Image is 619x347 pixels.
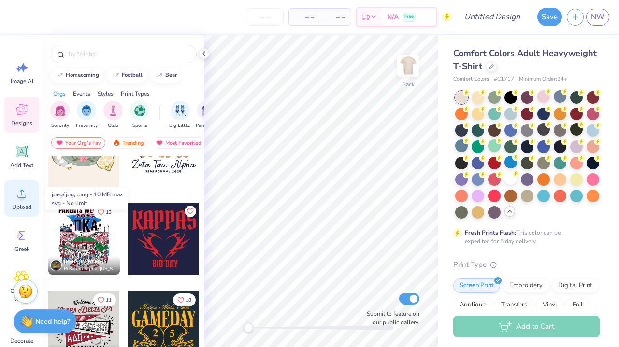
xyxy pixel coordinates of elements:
span: Image AI [11,77,33,85]
div: filter for Big Little Reveal [169,101,191,129]
span: Clipart & logos [6,287,38,303]
div: Print Type [453,259,600,270]
button: bear [150,68,181,83]
span: Minimum Order: 24 + [519,75,567,83]
button: filter button [50,101,70,129]
div: Vinyl [536,298,563,312]
span: Parent's Weekend [196,122,218,129]
span: [PERSON_NAME] [64,258,104,265]
img: Back [399,56,418,75]
strong: Need help? [35,317,70,326]
input: Untitled Design [457,7,528,27]
button: filter button [196,101,218,129]
span: Designs [11,119,32,127]
span: # C1717 [494,75,514,83]
div: Applique [453,298,492,312]
span: Comfort Colors Adult Heavyweight T-Shirt [453,47,597,72]
div: Back [402,80,415,89]
button: filter button [169,101,191,129]
a: NW [586,9,609,26]
div: .jpeg/.jpg, .png - 10 MB max [50,190,123,199]
img: Big Little Reveal Image [175,105,186,116]
div: filter for Parent's Weekend [196,101,218,129]
img: Sports Image [134,105,145,116]
img: Fraternity Image [81,105,92,116]
div: Your Org's Fav [51,137,105,149]
input: Try "Alpha" [67,49,190,59]
div: bear [165,72,177,78]
span: Greek [14,245,29,253]
div: Events [73,89,90,98]
strong: Fresh Prints Flash: [465,229,516,236]
button: homecoming [51,68,103,83]
div: homecoming [66,72,99,78]
div: filter for Fraternity [76,101,98,129]
img: trend_line.gif [156,72,163,78]
div: Most Favorited [151,137,206,149]
span: 13 [106,210,112,215]
span: Comfort Colors [453,75,489,83]
button: Like [185,206,196,217]
span: – – [326,12,345,22]
span: Fraternity [76,122,98,129]
button: Save [537,8,562,26]
span: 18 [186,298,191,303]
div: football [122,72,143,78]
button: filter button [103,101,123,129]
div: This color can be expedited for 5 day delivery. [465,228,584,246]
span: Free [404,14,414,20]
input: – – [246,8,284,26]
div: Embroidery [503,278,549,293]
span: – – [295,12,314,22]
button: Like [173,293,196,306]
div: Foil [566,298,589,312]
div: filter for Sorority [50,101,70,129]
span: Big Little Reveal [169,122,191,129]
img: most_fav.gif [156,139,163,146]
div: Trending [108,137,148,149]
img: Parent's Weekend Image [202,105,213,116]
div: Digital Print [552,278,599,293]
span: 11 [106,298,112,303]
span: Add Text [10,161,33,169]
div: Styles [98,89,114,98]
img: trend_line.gif [56,72,64,78]
img: trend_line.gif [112,72,120,78]
button: filter button [130,101,149,129]
span: NW [591,12,605,23]
div: Print Types [121,89,150,98]
img: Club Image [108,105,118,116]
span: N/A [387,12,399,22]
span: Decorate [10,337,33,345]
label: Submit to feature on our public gallery. [361,309,419,327]
span: Sports [132,122,147,129]
div: Screen Print [453,278,500,293]
span: Pi Kappa Alpha, [US_STATE][GEOGRAPHIC_DATA] [64,265,116,273]
button: filter button [76,101,98,129]
img: most_fav.gif [56,139,63,146]
button: Like [93,293,116,306]
div: Accessibility label [244,323,253,333]
span: Sorority [51,122,69,129]
span: Upload [12,203,31,211]
span: Club [108,122,118,129]
div: .svg - No limit [50,199,123,208]
div: filter for Club [103,101,123,129]
div: Orgs [53,89,66,98]
img: trending.gif [113,139,120,146]
img: Sorority Image [55,105,66,116]
div: filter for Sports [130,101,149,129]
div: Transfers [495,298,533,312]
button: football [107,68,147,83]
